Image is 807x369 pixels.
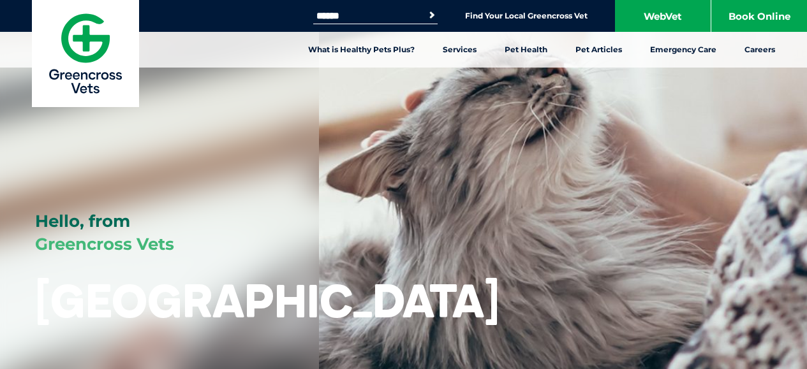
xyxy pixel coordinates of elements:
a: What is Healthy Pets Plus? [294,32,429,68]
a: Emergency Care [636,32,730,68]
a: Pet Health [491,32,561,68]
a: Pet Articles [561,32,636,68]
a: Services [429,32,491,68]
button: Search [426,9,438,22]
a: Careers [730,32,789,68]
span: Hello, from [35,211,130,231]
span: Greencross Vets [35,234,174,254]
a: Find Your Local Greencross Vet [465,11,588,21]
h1: [GEOGRAPHIC_DATA] [35,275,500,326]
